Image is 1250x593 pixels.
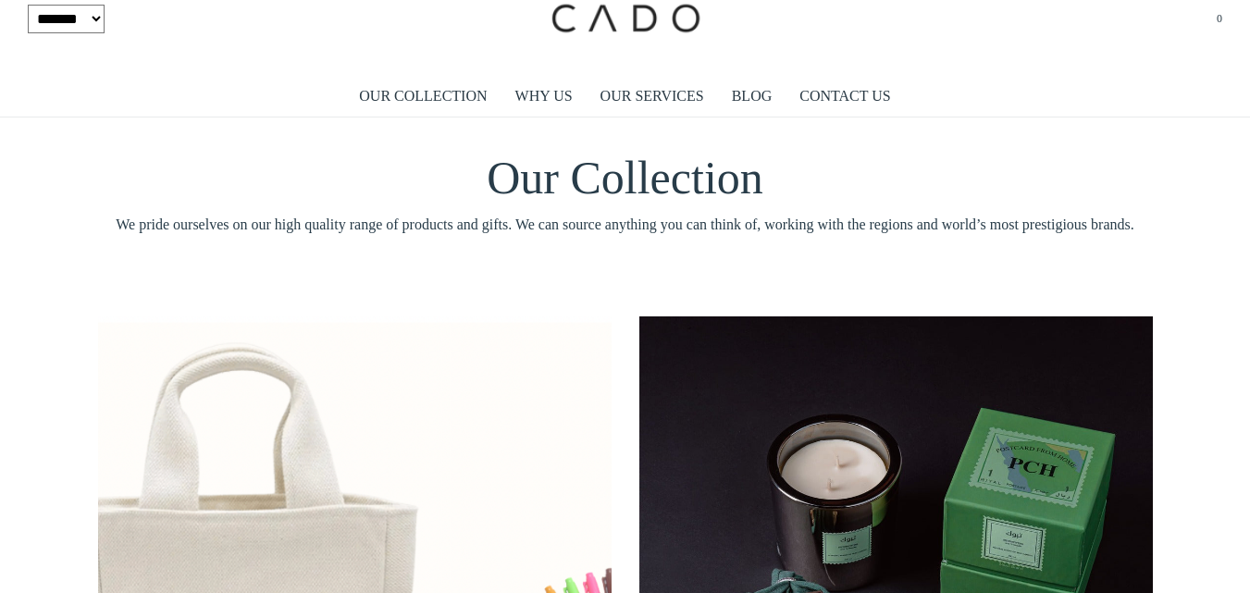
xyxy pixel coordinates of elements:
[732,75,773,117] a: BLOG
[1214,10,1222,28] a: 0
[98,213,1153,237] span: We pride ourselves on our high quality range of products and gifts. We can source anything you ca...
[799,75,890,117] a: CONTACT US
[359,75,487,117] a: OUR COLLECTION
[515,75,573,117] a: WHY US
[1175,21,1186,23] button: Open search bar
[600,75,704,117] a: OUR SERVICES
[1217,12,1222,25] span: 0
[487,152,763,204] span: Our Collection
